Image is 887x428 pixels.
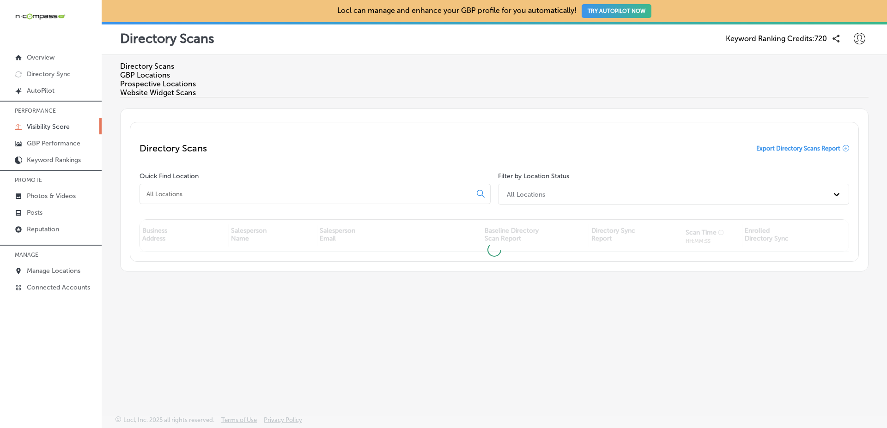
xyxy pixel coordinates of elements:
p: Manage Locations [27,267,80,275]
a: Privacy Policy [264,416,302,428]
p: Overview [27,54,55,61]
p: Directory Sync [27,70,71,78]
p: Directory Scans [140,143,207,154]
span: Export Directory Scans Report [756,145,840,152]
p: GBP Performance [27,139,80,147]
img: 660ab0bf-5cc7-4cb8-ba1c-48b5ae0f18e60NCTV_CLogo_TV_Black_-500x88.png [15,12,66,21]
p: Keyword Rankings [27,156,81,164]
label: Filter by Location Status [498,172,569,180]
span: Prospective Locations [120,79,196,88]
p: AutoPilot [27,87,55,95]
p: Posts [27,209,43,217]
span: Keyword Ranking Credits: 720 [726,34,827,43]
span: Website Widget Scans [120,88,196,97]
p: Reputation [27,225,59,233]
p: Connected Accounts [27,283,90,291]
p: Photos & Videos [27,192,76,200]
p: Visibility Score [27,123,70,131]
span: Directory Scans [120,62,174,71]
p: Directory Scans [120,31,214,46]
button: TRY AUTOPILOT NOW [582,4,651,18]
a: Terms of Use [221,416,257,428]
p: Locl, Inc. 2025 all rights reserved. [123,416,214,423]
span: GBP Locations [120,71,170,79]
input: All Locations [146,190,469,198]
div: All Locations [507,190,545,198]
label: Quick Find Location [140,172,199,180]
